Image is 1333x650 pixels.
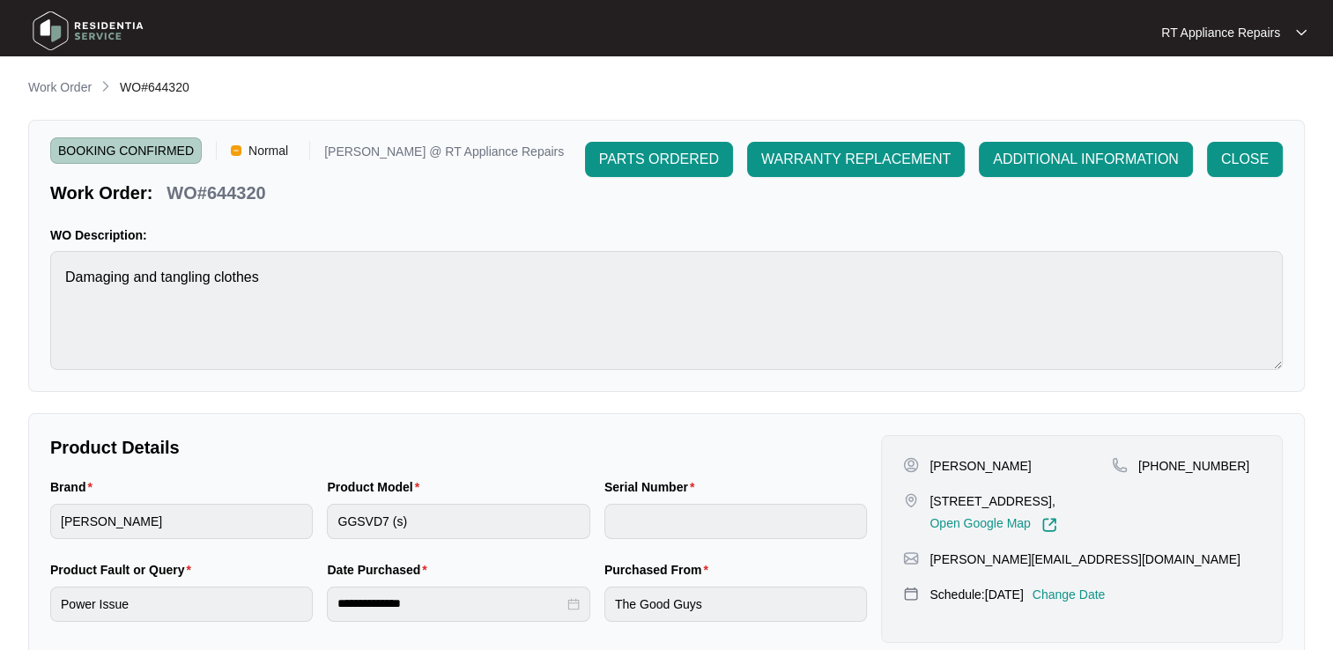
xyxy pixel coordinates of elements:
[747,142,965,177] button: WARRANTY REPLACEMENT
[50,226,1283,244] p: WO Description:
[761,149,951,170] span: WARRANTY REPLACEMENT
[1041,517,1057,533] img: Link-External
[903,457,919,473] img: user-pin
[929,492,1056,510] p: [STREET_ADDRESS],
[585,142,733,177] button: PARTS ORDERED
[50,504,313,539] input: Brand
[167,181,265,205] p: WO#644320
[929,517,1056,533] a: Open Google Map
[903,586,919,602] img: map-pin
[25,78,95,98] a: Work Order
[50,435,867,460] p: Product Details
[50,561,198,579] label: Product Fault or Query
[979,142,1193,177] button: ADDITIONAL INFORMATION
[1112,457,1128,473] img: map-pin
[120,80,189,94] span: WO#644320
[50,587,313,622] input: Product Fault or Query
[604,504,867,539] input: Serial Number
[1221,149,1269,170] span: CLOSE
[327,478,426,496] label: Product Model
[1033,586,1106,603] p: Change Date
[599,149,719,170] span: PARTS ORDERED
[903,550,919,566] img: map-pin
[50,478,100,496] label: Brand
[929,550,1240,568] p: [PERSON_NAME][EMAIL_ADDRESS][DOMAIN_NAME]
[50,251,1283,370] textarea: Damaging and tangling clothes
[324,145,564,164] p: [PERSON_NAME] @ RT Appliance Repairs
[231,145,241,156] img: Vercel Logo
[604,478,701,496] label: Serial Number
[337,595,563,613] input: Date Purchased
[903,492,919,508] img: map-pin
[993,149,1179,170] span: ADDITIONAL INFORMATION
[327,504,589,539] input: Product Model
[604,561,715,579] label: Purchased From
[929,586,1023,603] p: Schedule: [DATE]
[1161,24,1280,41] p: RT Appliance Repairs
[26,4,150,57] img: residentia service logo
[929,457,1031,475] p: [PERSON_NAME]
[241,137,295,164] span: Normal
[327,561,433,579] label: Date Purchased
[50,137,202,164] span: BOOKING CONFIRMED
[1138,457,1249,475] p: [PHONE_NUMBER]
[28,78,92,96] p: Work Order
[99,79,113,93] img: chevron-right
[1296,28,1307,37] img: dropdown arrow
[604,587,867,622] input: Purchased From
[1207,142,1283,177] button: CLOSE
[50,181,152,205] p: Work Order:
